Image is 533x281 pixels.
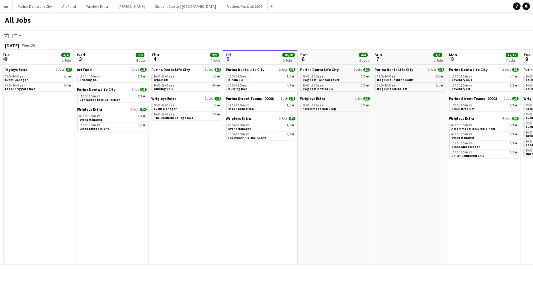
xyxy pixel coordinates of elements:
[515,133,517,135] span: 1/1
[143,96,145,97] span: 1/1
[512,97,519,101] span: 1/1
[303,75,323,78] span: 09:00-16:00
[283,58,295,63] div: 5 Jobs
[64,84,68,87] span: 3/3
[210,53,219,57] span: 9/9
[392,74,398,78] span: BST
[13,0,57,12] button: Purina Denta Life City
[303,107,336,111] span: Accommodation Drop
[130,108,139,111] span: 2 Jobs
[212,84,217,87] span: 4/4
[205,68,213,72] span: 2 Jobs
[363,97,370,101] span: 1/1
[79,78,98,82] span: Briefing Call
[77,87,116,92] span: Purina Denta Life City
[5,87,35,91] span: Leeds Briggate BA's
[143,76,145,77] span: 1/1
[243,123,249,127] span: BST
[20,83,26,87] span: BST
[132,88,139,91] span: 1 Job
[243,74,249,78] span: BST
[94,94,100,98] span: BST
[228,103,294,110] a: 17:00-18:00BST1/1Stock Collection
[292,85,294,87] span: 4/4
[466,103,472,107] span: BST
[132,68,139,72] span: 1 Job
[2,67,72,72] a: Wrigleys Extra2 Jobs4/4
[303,84,323,87] span: 10:00-16:00
[377,87,407,91] span: Dog Fest Bristol EM
[136,58,146,63] div: 4 Jobs
[77,52,85,58] span: Wed
[451,123,517,130] a: 08:00-16:00BST1/1Accommodation Drop B'ham
[94,114,100,118] span: BST
[168,112,175,116] span: BST
[212,104,217,107] span: 1/1
[76,55,85,63] span: 3
[466,74,472,78] span: BST
[94,123,100,127] span: BST
[77,67,147,87] div: Art Fund1 Job1/113:00-14:00BST1/1Briefing Call
[168,74,175,78] span: BST
[515,85,517,87] span: 1/1
[451,107,474,111] span: Stock Drop Off
[436,75,440,78] span: 2/2
[289,68,295,72] span: 5/5
[515,152,517,153] span: 3/3
[79,75,100,78] span: 13:00-14:00
[212,113,217,116] span: 3/3
[510,84,514,87] span: 1/1
[451,151,472,154] span: 10:00-16:00
[2,67,28,72] span: Wrigleys Extra
[2,52,10,58] span: Tue
[154,113,175,116] span: 10:00-16:00
[140,88,147,91] span: 1/1
[228,124,249,127] span: 08:00-16:00
[375,67,444,72] a: Purina Denta Life City2 Jobs3/3
[300,96,325,101] span: Wrigleys Extra
[292,133,294,135] span: 3/3
[138,115,142,118] span: 1/1
[303,74,369,82] a: 09:00-16:00BST2/2Dog Fest - Ashton Court
[168,83,175,87] span: BST
[226,96,295,101] a: Purina Street Teams - 000081 Job1/1
[150,0,221,12] button: Student Capitol | [GEOGRAPHIC_DATA]
[77,107,147,132] div: Wrigleys Extra2 Jobs4/408:00-16:00BST1/1Event Manager10:00-16:00BST3/3Leeds Briggate BA's
[228,78,243,82] span: B'ham EM
[79,94,145,101] a: 15:00-16:00BST1/1Dentalife Stock Collection
[226,116,251,121] span: Wrigleys Extra
[375,52,382,58] span: Sun
[510,124,514,127] span: 1/1
[228,107,254,111] span: Stock Collection
[466,123,472,127] span: BST
[449,52,457,58] span: Mon
[366,76,369,77] span: 2/2
[151,67,190,72] span: Purina Denta Life City
[512,68,519,72] span: 5/5
[279,117,288,120] span: 2 Jobs
[502,68,511,72] span: 2 Jobs
[57,0,81,12] button: Art Fund
[449,67,519,72] a: Purina Denta Life City2 Jobs5/5
[433,53,442,57] span: 3/3
[79,98,120,102] span: Dentalife Stock Collection
[228,84,249,87] span: 10:00-16:00
[510,151,514,154] span: 3/3
[77,107,147,112] a: Wrigleys Extra2 Jobs4/4
[451,78,472,82] span: Coventry BA's
[77,87,147,92] a: Purina Denta Life City1 Job1/1
[150,55,159,63] span: 4
[451,145,480,149] span: Brand Ambassador
[377,83,443,91] a: 10:00-16:00BST1/1Dog Fest Bristol EM
[225,55,231,63] span: 5
[449,116,519,121] a: Wrigleys Extra4 Jobs6/6
[138,75,142,78] span: 1/1
[361,84,366,87] span: 1/1
[243,83,249,87] span: BST
[154,78,168,82] span: B'ham EM
[151,52,159,58] span: Thu
[243,132,249,136] span: BST
[317,74,323,78] span: BST
[466,150,472,154] span: BST
[451,75,472,78] span: 10:00-16:00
